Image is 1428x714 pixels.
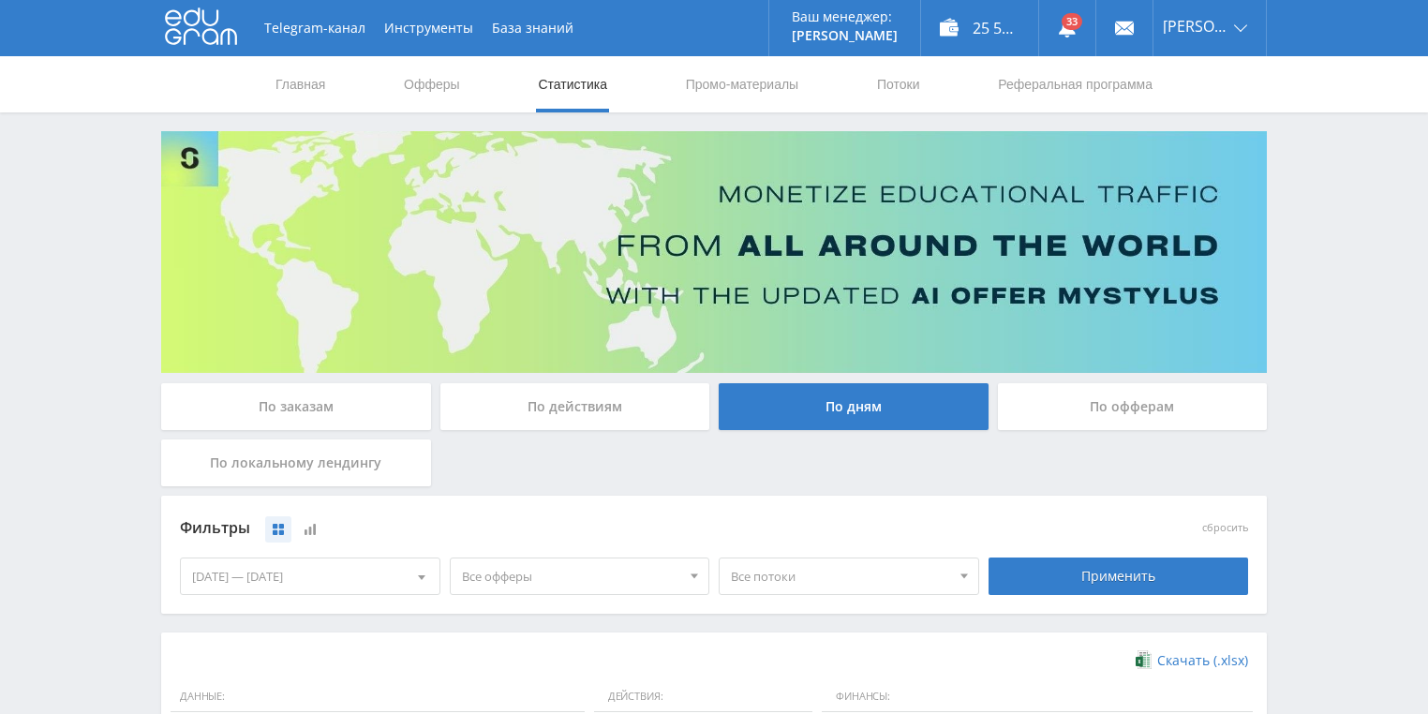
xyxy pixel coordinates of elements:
[792,28,898,43] p: [PERSON_NAME]
[1136,650,1152,669] img: xlsx
[161,439,431,486] div: По локальному лендингу
[274,56,327,112] a: Главная
[161,383,431,430] div: По заказам
[998,383,1268,430] div: По офферам
[996,56,1154,112] a: Реферальная программа
[792,9,898,24] p: Ваш менеджер:
[180,514,979,543] div: Фильтры
[1163,19,1228,34] span: [PERSON_NAME]
[731,558,950,594] span: Все потоки
[1157,653,1248,668] span: Скачать (.xlsx)
[462,558,681,594] span: Все офферы
[719,383,989,430] div: По дням
[684,56,800,112] a: Промо-материалы
[536,56,609,112] a: Статистика
[440,383,710,430] div: По действиям
[1202,522,1248,534] button: сбросить
[594,681,812,713] span: Действия:
[989,558,1249,595] div: Применить
[875,56,922,112] a: Потоки
[402,56,462,112] a: Офферы
[161,131,1267,373] img: Banner
[181,558,439,594] div: [DATE] — [DATE]
[1136,651,1248,670] a: Скачать (.xlsx)
[171,681,585,713] span: Данные:
[822,681,1253,713] span: Финансы:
